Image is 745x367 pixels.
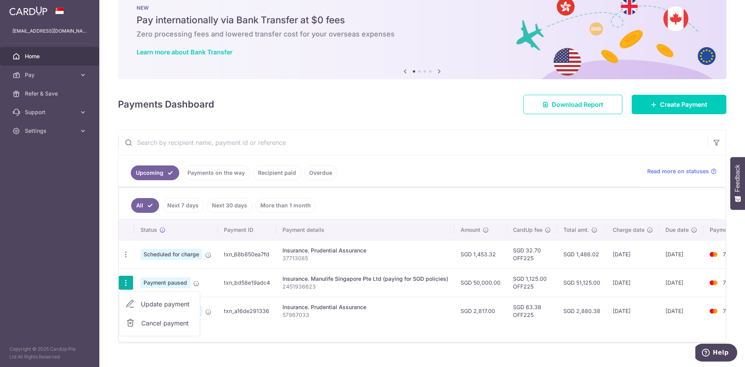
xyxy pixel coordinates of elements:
a: Payments on the way [182,165,250,180]
td: SGD 63.38 OFF225 [507,297,557,325]
span: Charge date [613,226,645,234]
input: Search by recipient name, payment id or reference [118,130,707,155]
span: Amount [461,226,480,234]
a: Overdue [304,165,337,180]
img: Bank Card [706,278,721,287]
span: Status [140,226,157,234]
span: Settings [25,127,76,135]
span: Home [25,52,76,60]
span: Download Report [552,100,603,109]
td: [DATE] [606,297,659,325]
a: More than 1 month [255,198,316,213]
a: All [131,198,159,213]
p: [EMAIL_ADDRESS][DOMAIN_NAME] [12,27,87,35]
p: 57967033 [282,311,448,319]
p: 37713085 [282,254,448,262]
span: Feedback [734,165,741,192]
td: SGD 32.70 OFF225 [507,240,557,268]
span: Total amt. [563,226,589,234]
td: [DATE] [659,268,703,297]
td: SGD 51,125.00 [557,268,606,297]
span: Support [25,108,76,116]
span: CardUp fee [513,226,542,234]
span: 7592 [723,251,736,257]
div: Insurance. Prudential Assurance [282,247,448,254]
td: SGD 2,817.00 [454,297,507,325]
a: Upcoming [131,165,179,180]
h6: Zero processing fees and lowered transfer cost for your overseas expenses [137,30,708,39]
td: SGD 1,453.32 [454,240,507,268]
td: txn_68b850ea7fd [218,240,276,268]
th: Payment ID [218,220,276,240]
a: Read more on statuses [647,167,717,175]
img: CardUp [9,6,47,16]
a: Next 30 days [207,198,252,213]
span: Scheduled for charge [140,249,202,260]
td: [DATE] [659,240,703,268]
a: Recipient paid [253,165,301,180]
td: txn_bd58e19adc4 [218,268,276,297]
td: [DATE] [606,268,659,297]
span: Due date [665,226,689,234]
a: Create Payment [632,95,726,114]
a: Learn more about Bank Transfer [137,48,232,56]
img: Bank Card [706,250,721,259]
p: NEW [137,5,708,11]
td: SGD 1,125.00 OFF225 [507,268,557,297]
iframe: Opens a widget where you can find more information [695,344,737,363]
h4: Payments Dashboard [118,97,214,111]
td: SGD 50,000.00 [454,268,507,297]
td: SGD 1,486.02 [557,240,606,268]
span: Create Payment [660,100,707,109]
span: Read more on statuses [647,167,709,175]
button: Feedback - Show survey [730,157,745,210]
div: Insurance. Prudential Assurance [282,303,448,311]
td: [DATE] [659,297,703,325]
th: Payment details [276,220,454,240]
td: [DATE] [606,240,659,268]
h5: Pay internationally via Bank Transfer at $0 fees [137,14,708,26]
img: Bank Card [706,306,721,316]
span: Pay [25,71,76,79]
span: 7592 [723,279,736,286]
a: Next 7 days [162,198,204,213]
td: txn_a16de291336 [218,297,276,325]
a: Download Report [523,95,622,114]
td: SGD 2,880.38 [557,297,606,325]
span: Refer & Save [25,90,76,97]
span: 7592 [723,308,736,314]
span: Payment paused [140,277,190,288]
p: 2451936623 [282,283,448,290]
div: Insurance. Manulife Singapore Pte Ltd (paying for SGD policies) [282,275,448,283]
